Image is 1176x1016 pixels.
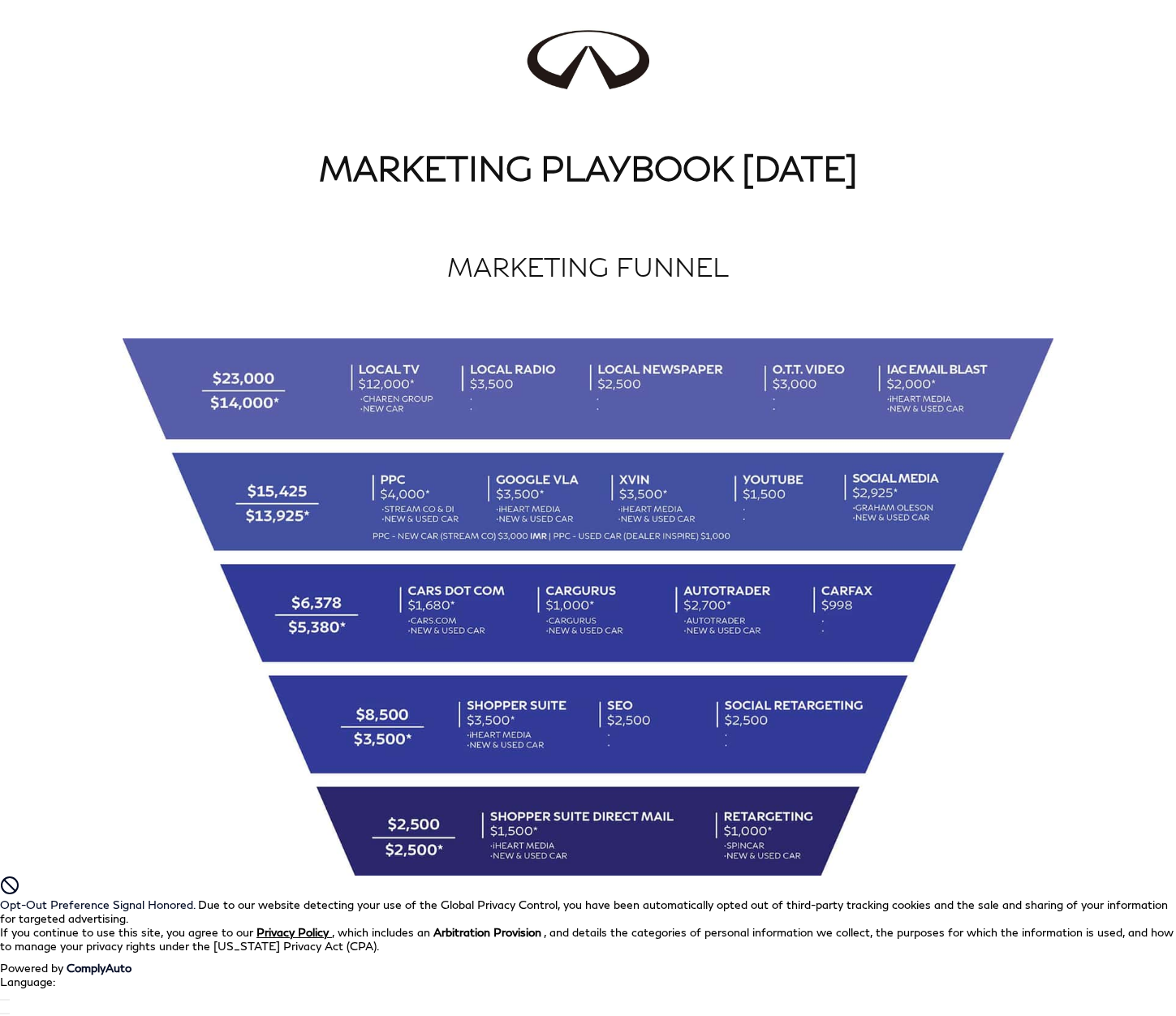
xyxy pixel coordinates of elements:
[256,925,332,939] a: Privacy Policy
[256,925,329,939] u: Privacy Policy
[71,211,1105,322] h2: MARKETING FUNNEL
[67,961,131,975] a: ComplyAuto
[433,925,541,939] strong: Arbitration Provision
[319,147,858,188] strong: MARKETING PLAYBOOK [DATE]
